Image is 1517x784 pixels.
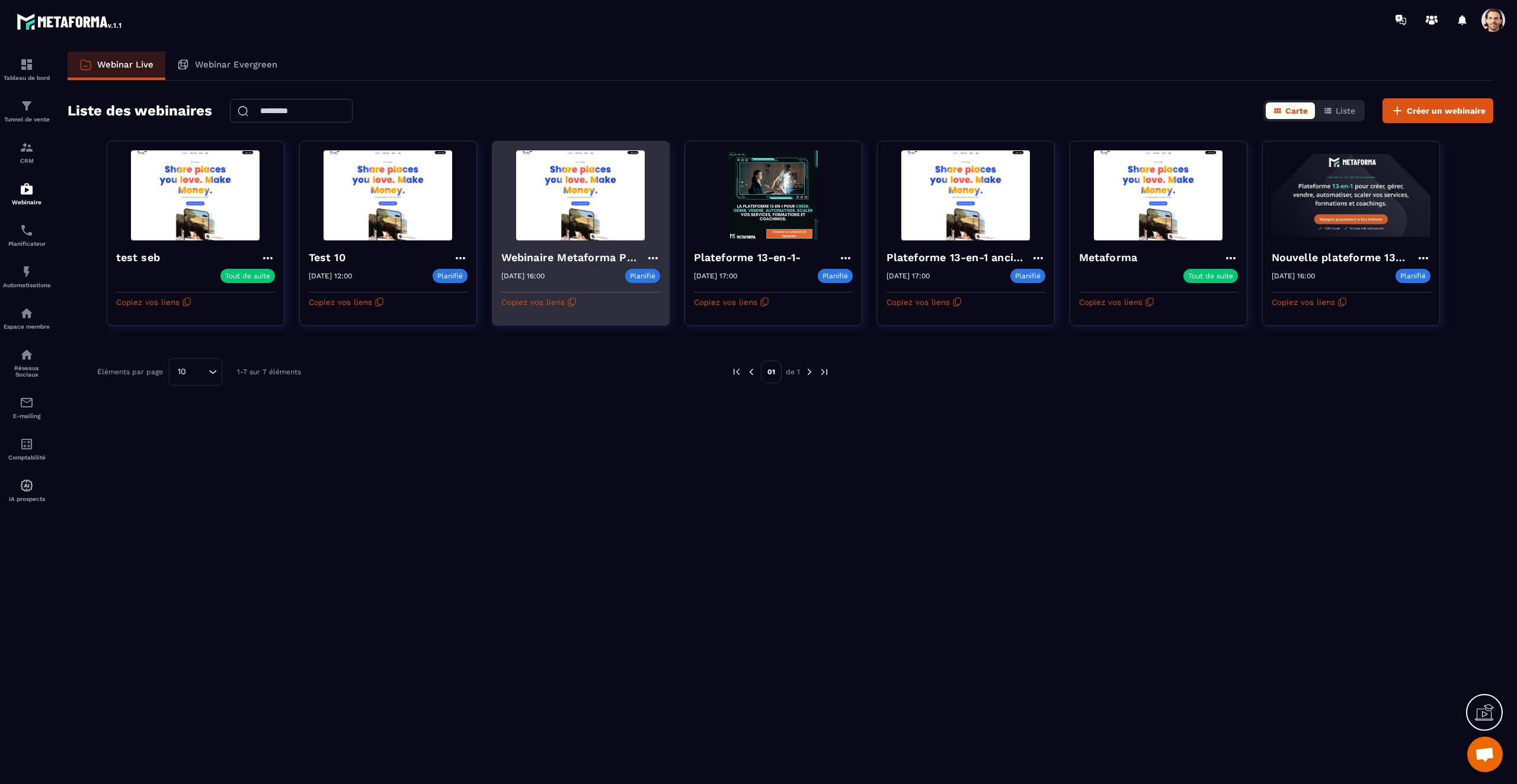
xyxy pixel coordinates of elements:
[694,249,807,266] h4: Plateforme 13-en-1-
[625,269,660,283] p: Planifié
[694,150,853,240] img: webinar-background
[501,272,545,280] p: [DATE] 16:00
[3,240,50,247] p: Planificateur
[501,150,660,240] img: webinar-background
[3,256,50,297] a: automationsautomationsAutomatisations
[68,52,165,80] a: Webinar Live
[694,272,737,280] p: [DATE] 17:00
[3,339,50,387] a: social-networksocial-networkRéseaux Sociaux
[818,269,853,283] p: Planifié
[819,367,830,377] img: next
[1382,98,1493,123] button: Créer un webinaire
[501,293,577,311] button: Copiez vos liens
[20,57,34,72] img: formation
[1272,249,1416,266] h4: Nouvelle plateforme 13-en-1
[3,496,50,502] p: IA prospects
[886,150,1045,240] img: webinar-background
[116,249,167,266] h4: test seb
[309,150,468,240] img: webinar-background
[3,199,50,205] p: Webinaire
[190,365,206,378] input: Search for option
[746,367,757,377] img: prev
[3,365,50,378] p: Réseaux Sociaux
[1467,737,1503,772] a: Open chat
[1336,106,1355,115] span: Liste
[20,348,34,362] img: social-network
[761,361,782,383] p: 01
[3,428,50,470] a: accountantaccountantComptabilité
[309,293,384,311] button: Copiez vos liens
[1285,106,1308,115] span: Carte
[20,182,34,196] img: automations
[20,140,34,155] img: formation
[1266,102,1315,119] button: Carte
[174,365,190,378] span: 10
[68,99,212,123] h2: Liste des webinaires
[3,75,50,81] p: Tableau de bord
[1316,102,1362,119] button: Liste
[3,454,50,461] p: Comptabilité
[1079,293,1154,311] button: Copiez vos liens
[20,99,34,113] img: formation
[20,306,34,320] img: automations
[1407,105,1486,117] span: Créer un webinaire
[20,437,34,451] img: accountant
[3,90,50,131] a: formationformationTunnel de vente
[786,367,800,377] p: de 1
[3,413,50,419] p: E-mailing
[1396,269,1430,283] p: Planifié
[3,214,50,256] a: schedulerschedulerPlanificateur
[3,158,50,164] p: CRM
[116,293,191,311] button: Copiez vos liens
[20,223,34,237] img: scheduler
[501,249,646,266] h4: Webinaire Metaforma Plateforme 13-en-1
[195,59,277,70] p: Webinar Evergreen
[3,387,50,428] a: emailemailE-mailing
[3,131,50,173] a: formationformationCRM
[3,323,50,330] p: Espace membre
[309,272,352,280] p: [DATE] 12:00
[3,116,50,123] p: Tunnel de vente
[97,368,163,376] p: Éléments par page
[886,272,930,280] p: [DATE] 17:00
[886,249,1031,266] h4: Plateforme 13-en-1 ancien
[1188,272,1233,280] p: Tout de suite
[225,272,270,280] p: Tout de suite
[1272,293,1347,311] button: Copiez vos liens
[169,358,222,385] div: Search for option
[3,173,50,214] a: automationsautomationsWebinaire
[17,11,123,32] img: logo
[1272,150,1430,240] img: webinar-background
[97,59,153,70] p: Webinar Live
[1079,150,1238,240] img: webinar-background
[731,367,742,377] img: prev
[3,49,50,90] a: formationformationTableau de bord
[20,265,34,279] img: automations
[20,396,34,410] img: email
[3,282,50,288] p: Automatisations
[433,269,468,283] p: Planifié
[309,249,351,266] h4: Test 10
[886,293,962,311] button: Copiez vos liens
[3,297,50,339] a: automationsautomationsEspace membre
[1272,272,1315,280] p: [DATE] 16:00
[1079,249,1144,266] h4: Metaforma
[237,368,301,376] p: 1-7 sur 7 éléments
[804,367,815,377] img: next
[20,478,34,493] img: automations
[1010,269,1045,283] p: Planifié
[116,150,275,240] img: webinar-background
[694,293,769,311] button: Copiez vos liens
